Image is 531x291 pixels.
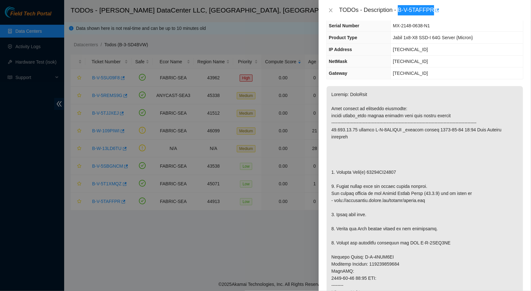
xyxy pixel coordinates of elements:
[393,59,428,64] span: [TECHNICAL_ID]
[329,47,352,52] span: IP Address
[393,47,428,52] span: [TECHNICAL_ID]
[393,35,473,40] span: Jabil 1x8-X8 SSD-I 64G Server {Micron}
[329,71,347,76] span: Gateway
[393,23,430,28] span: MX-2148-0638-N1
[329,59,347,64] span: NetMask
[328,8,333,13] span: close
[339,5,523,15] div: TODOs - Description - B-V-5TAFFPR
[329,35,357,40] span: Product Type
[393,71,428,76] span: [TECHNICAL_ID]
[329,23,359,28] span: Serial Number
[326,7,335,13] button: Close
